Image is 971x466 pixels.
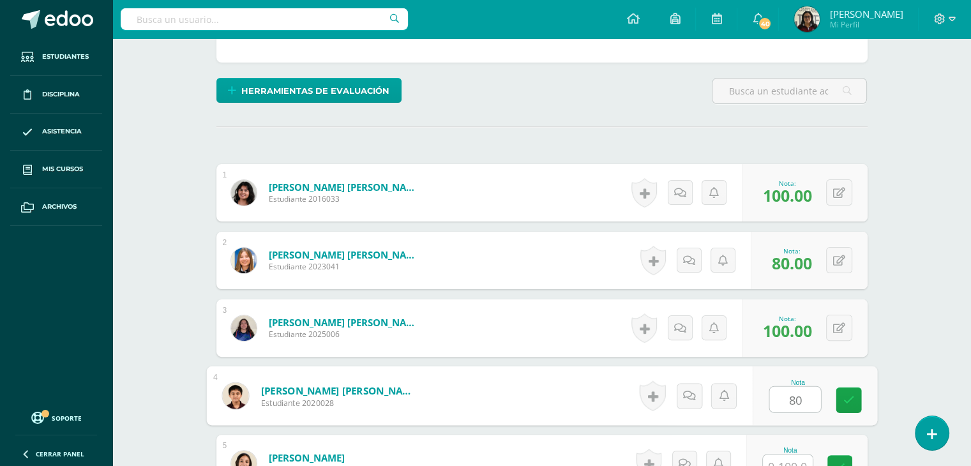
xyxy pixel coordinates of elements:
[52,414,82,423] span: Soporte
[42,164,83,174] span: Mis cursos
[269,248,422,261] a: [PERSON_NAME] [PERSON_NAME]
[231,315,257,341] img: 02fc95f1cea7a14427fa6a2cfa2f001c.png
[769,387,820,412] input: 0-100.0
[269,261,422,272] span: Estudiante 2023041
[231,248,257,273] img: 4bc0f6235ad3caadf354639d660304b4.png
[269,193,422,204] span: Estudiante 2016033
[794,6,820,32] img: 8b43afba032d1a1ab885b25ccde4a4b3.png
[269,181,422,193] a: [PERSON_NAME] [PERSON_NAME]
[829,8,903,20] span: [PERSON_NAME]
[758,17,772,31] span: 40
[829,19,903,30] span: Mi Perfil
[269,316,422,329] a: [PERSON_NAME] [PERSON_NAME]
[763,320,812,342] span: 100.00
[10,151,102,188] a: Mis cursos
[269,451,345,464] a: [PERSON_NAME]
[222,382,248,409] img: 524766aad4614d9db078e02bfb54a00b.png
[10,76,102,114] a: Disciplina
[772,246,812,255] div: Nota:
[42,52,89,62] span: Estudiantes
[260,397,418,409] span: Estudiante 2020028
[10,38,102,76] a: Estudiantes
[712,79,866,103] input: Busca un estudiante aquí...
[15,409,97,426] a: Soporte
[10,114,102,151] a: Asistencia
[231,180,257,206] img: 9da4bd09db85578faf3960d75a072bc8.png
[241,79,389,103] span: Herramientas de evaluación
[121,8,408,30] input: Busca un usuario...
[42,126,82,137] span: Asistencia
[42,89,80,100] span: Disciplina
[216,78,402,103] a: Herramientas de evaluación
[10,188,102,226] a: Archivos
[772,252,812,274] span: 80.00
[763,184,812,206] span: 100.00
[36,449,84,458] span: Cerrar panel
[260,384,418,397] a: [PERSON_NAME] [PERSON_NAME]
[763,314,812,323] div: Nota:
[769,379,827,386] div: Nota
[762,447,818,454] div: Nota
[269,329,422,340] span: Estudiante 2025006
[763,179,812,188] div: Nota:
[42,202,77,212] span: Archivos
